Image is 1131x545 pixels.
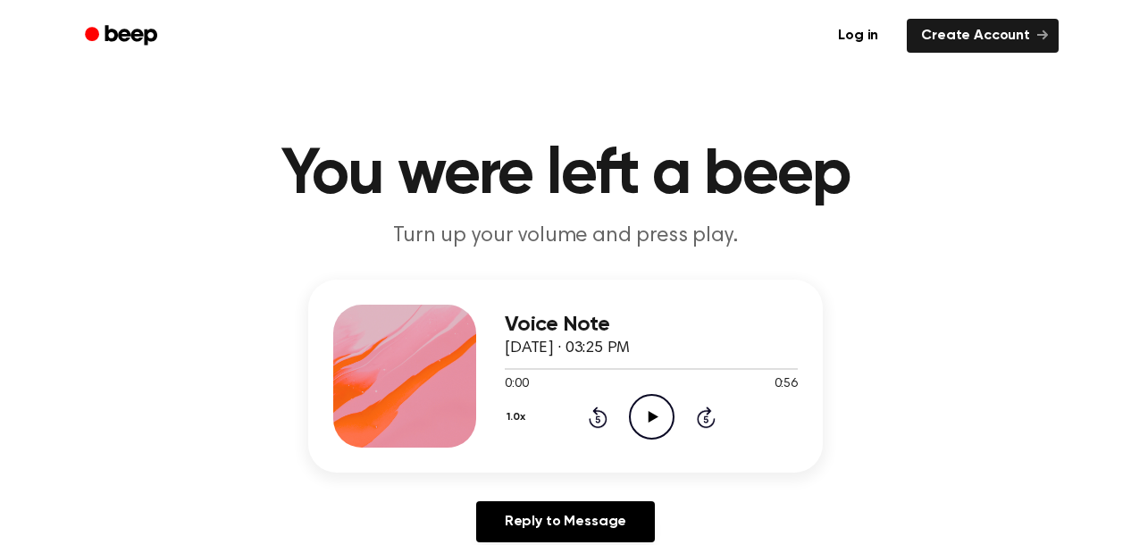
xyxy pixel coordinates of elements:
span: 0:00 [505,375,528,394]
a: Reply to Message [476,501,655,542]
a: Create Account [907,19,1059,53]
span: 0:56 [775,375,798,394]
h1: You were left a beep [108,143,1023,207]
span: [DATE] · 03:25 PM [505,340,630,356]
h3: Voice Note [505,313,798,337]
p: Turn up your volume and press play. [222,222,909,251]
a: Log in [820,15,896,56]
a: Beep [72,19,173,54]
button: 1.0x [505,402,532,432]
